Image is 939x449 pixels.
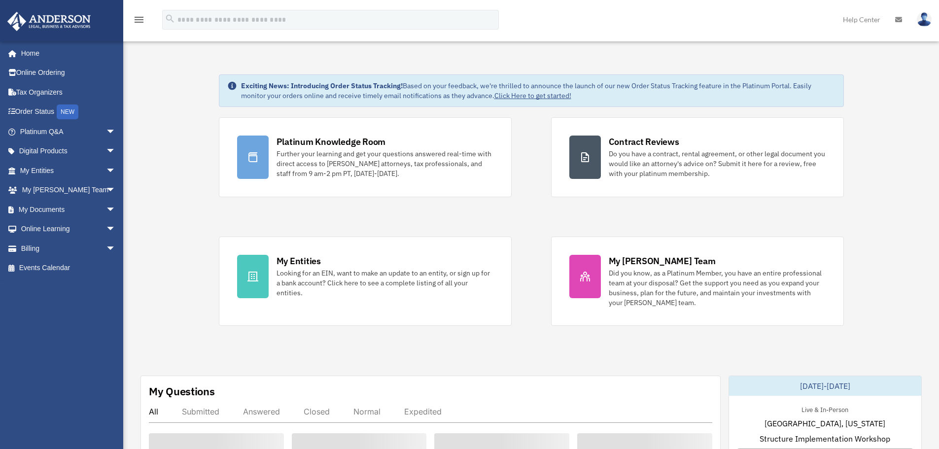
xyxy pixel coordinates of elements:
div: My Questions [149,384,215,399]
a: Order StatusNEW [7,102,131,122]
div: Live & In-Person [794,404,856,414]
div: Did you know, as a Platinum Member, you have an entire professional team at your disposal? Get th... [609,268,826,308]
div: All [149,407,158,416]
a: Digital Productsarrow_drop_down [7,141,131,161]
div: Expedited [404,407,442,416]
span: arrow_drop_down [106,200,126,220]
span: [GEOGRAPHIC_DATA], [US_STATE] [765,417,885,429]
a: menu [133,17,145,26]
div: My [PERSON_NAME] Team [609,255,716,267]
a: Online Learningarrow_drop_down [7,219,131,239]
div: Further your learning and get your questions answered real-time with direct access to [PERSON_NAM... [277,149,493,178]
a: Home [7,43,126,63]
img: Anderson Advisors Platinum Portal [4,12,94,31]
span: arrow_drop_down [106,239,126,259]
a: Billingarrow_drop_down [7,239,131,258]
i: search [165,13,175,24]
div: Platinum Knowledge Room [277,136,386,148]
a: Online Ordering [7,63,131,83]
a: Platinum Q&Aarrow_drop_down [7,122,131,141]
div: Contract Reviews [609,136,679,148]
div: Do you have a contract, rental agreement, or other legal document you would like an attorney's ad... [609,149,826,178]
span: Structure Implementation Workshop [760,433,890,445]
a: Click Here to get started! [494,91,571,100]
span: arrow_drop_down [106,141,126,162]
span: arrow_drop_down [106,161,126,181]
span: arrow_drop_down [106,122,126,142]
div: Normal [353,407,381,416]
a: My Entitiesarrow_drop_down [7,161,131,180]
a: Platinum Knowledge Room Further your learning and get your questions answered real-time with dire... [219,117,512,197]
div: Answered [243,407,280,416]
div: Closed [304,407,330,416]
i: menu [133,14,145,26]
a: My Entities Looking for an EIN, want to make an update to an entity, or sign up for a bank accoun... [219,237,512,326]
span: arrow_drop_down [106,219,126,240]
div: NEW [57,104,78,119]
div: Based on your feedback, we're thrilled to announce the launch of our new Order Status Tracking fe... [241,81,835,101]
div: Looking for an EIN, want to make an update to an entity, or sign up for a bank account? Click her... [277,268,493,298]
strong: Exciting News: Introducing Order Status Tracking! [241,81,403,90]
a: My [PERSON_NAME] Teamarrow_drop_down [7,180,131,200]
img: User Pic [917,12,932,27]
a: Contract Reviews Do you have a contract, rental agreement, or other legal document you would like... [551,117,844,197]
span: arrow_drop_down [106,180,126,201]
div: Submitted [182,407,219,416]
a: Tax Organizers [7,82,131,102]
div: My Entities [277,255,321,267]
a: My [PERSON_NAME] Team Did you know, as a Platinum Member, you have an entire professional team at... [551,237,844,326]
a: Events Calendar [7,258,131,278]
a: My Documentsarrow_drop_down [7,200,131,219]
div: [DATE]-[DATE] [729,376,921,396]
